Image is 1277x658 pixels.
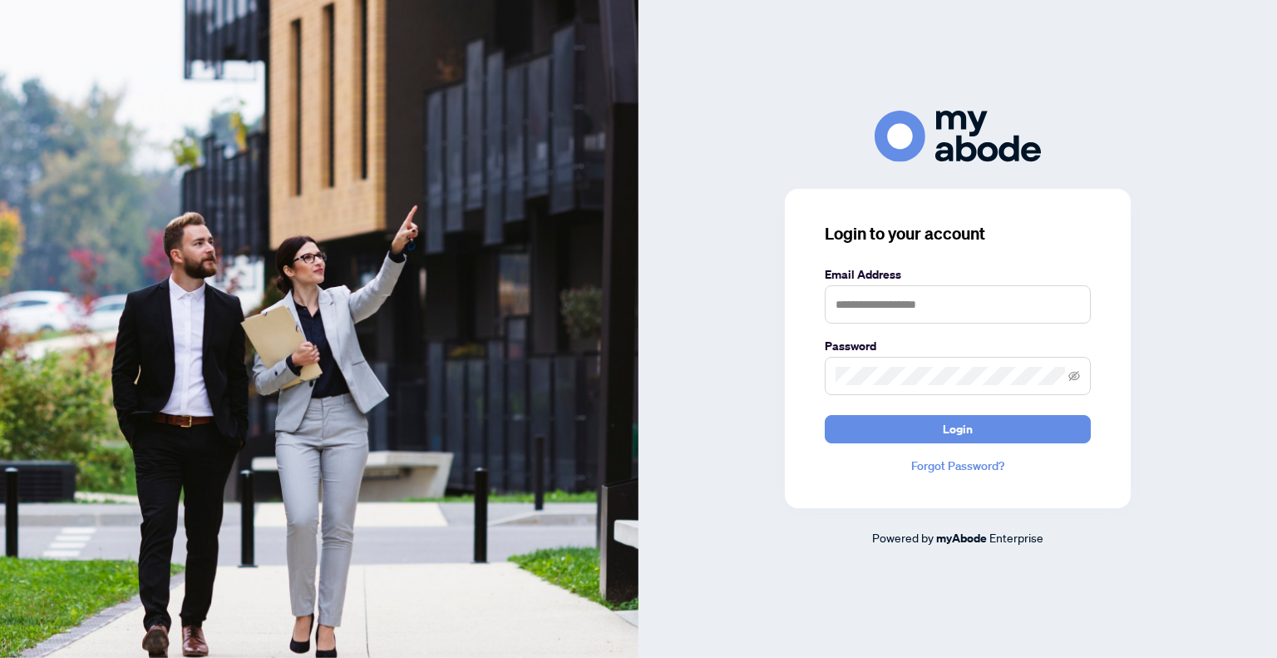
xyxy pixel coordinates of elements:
span: Login [943,416,973,443]
a: Forgot Password? [825,457,1091,475]
span: Powered by [872,530,934,545]
img: ma-logo [875,111,1041,161]
a: myAbode [936,529,987,547]
h3: Login to your account [825,222,1091,245]
span: eye-invisible [1068,370,1080,382]
label: Password [825,337,1091,355]
span: Enterprise [989,530,1043,545]
button: Login [825,415,1091,443]
label: Email Address [825,265,1091,284]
